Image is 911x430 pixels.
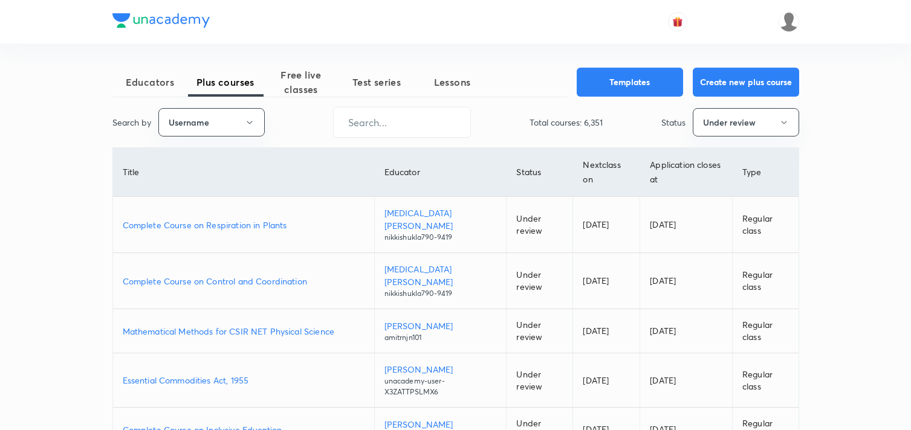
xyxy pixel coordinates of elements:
td: [DATE] [640,253,733,309]
td: Under review [507,253,573,309]
td: [DATE] [640,309,733,353]
p: Total courses: 6,351 [530,116,603,129]
span: Free live classes [264,68,339,97]
p: amitrnjn101 [384,332,497,343]
td: Under review [507,353,573,408]
a: [MEDICAL_DATA][PERSON_NAME]nikkishukla790-9419 [384,263,497,299]
td: [DATE] [573,353,640,408]
button: Username [158,108,265,136]
td: Under review [507,309,573,353]
span: Lessons [415,75,490,89]
p: nikkishukla790-9419 [384,288,497,299]
button: avatar [668,12,687,31]
span: Educators [112,75,188,89]
td: Regular class [732,353,798,408]
td: Under review [507,197,573,253]
td: [DATE] [573,253,640,309]
td: [DATE] [640,197,733,253]
span: Plus courses [188,75,264,89]
button: Create new plus course [693,68,799,97]
p: unacademy-user-X3ZATTPSLMX6 [384,376,497,397]
th: Type [732,148,798,197]
a: Mathematical Methods for CSIR NET Physical Science [123,325,365,338]
p: Status [661,116,686,129]
a: Complete Course on Respiration in Plants [123,219,365,231]
a: [PERSON_NAME]amitrnjn101 [384,319,497,343]
td: [DATE] [573,197,640,253]
p: [PERSON_NAME] [384,363,497,376]
a: [MEDICAL_DATA][PERSON_NAME]nikkishukla790-9419 [384,207,497,243]
td: [DATE] [640,353,733,408]
th: Educator [374,148,507,197]
img: avatar [672,16,683,27]
input: Search... [334,107,470,138]
td: Regular class [732,253,798,309]
a: Company Logo [112,13,210,31]
a: Essential Commodities Act, 1955 [123,374,365,387]
td: Regular class [732,309,798,353]
p: [MEDICAL_DATA][PERSON_NAME] [384,207,497,232]
p: nikkishukla790-9419 [384,232,497,243]
img: Company Logo [112,13,210,28]
span: Test series [339,75,415,89]
td: Regular class [732,197,798,253]
td: [DATE] [573,309,640,353]
img: Coolm [779,11,799,32]
p: Search by [112,116,151,129]
button: Under review [693,108,799,136]
th: Application closes at [640,148,733,197]
p: [PERSON_NAME] [384,319,497,332]
th: Next class on [573,148,640,197]
th: Status [507,148,573,197]
th: Title [113,148,375,197]
p: [MEDICAL_DATA][PERSON_NAME] [384,263,497,288]
a: Complete Course on Control and Coordination [123,275,365,287]
button: Templates [577,68,683,97]
a: [PERSON_NAME]unacademy-user-X3ZATTPSLMX6 [384,363,497,397]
